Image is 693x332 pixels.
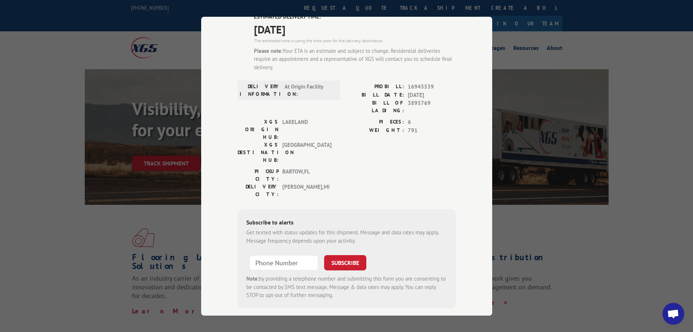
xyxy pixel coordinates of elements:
[254,21,456,37] span: [DATE]
[347,118,404,126] label: PIECES:
[238,168,279,183] label: PICKUP CITY:
[662,303,684,325] div: Open chat
[282,118,331,141] span: LAKELAND
[246,275,447,300] div: by providing a telephone number and submitting this form you are consenting to be contacted by SM...
[238,183,279,198] label: DELIVERY CITY:
[240,83,281,98] label: DELIVERY INFORMATION:
[238,118,279,141] label: XGS ORIGIN HUB:
[254,47,283,54] strong: Please note:
[347,126,404,134] label: WEIGHT:
[282,183,331,198] span: [PERSON_NAME] , MI
[408,83,456,91] span: 16945539
[408,99,456,114] span: 3895769
[249,255,318,270] input: Phone Number
[347,99,404,114] label: BILL OF LADING:
[246,218,447,229] div: Subscribe to alerts
[254,13,456,21] label: ESTIMATED DELIVERY TIME:
[408,91,456,99] span: [DATE]
[254,37,456,44] div: The estimated time is using the time zone for the delivery destination.
[347,83,404,91] label: PROBILL:
[254,47,456,71] div: Your ETA is an estimate and subject to change. Residential deliveries require an appointment and ...
[246,229,447,245] div: Get texted with status updates for this shipment. Message and data rates may apply. Message frequ...
[408,118,456,126] span: 6
[347,91,404,99] label: BILL DATE:
[408,126,456,134] span: 791
[238,141,279,164] label: XGS DESTINATION HUB:
[246,275,259,282] strong: Note:
[324,255,366,270] button: SUBSCRIBE
[282,168,331,183] span: BARTOW , FL
[282,141,331,164] span: [GEOGRAPHIC_DATA]
[284,83,334,98] span: At Origin Facility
